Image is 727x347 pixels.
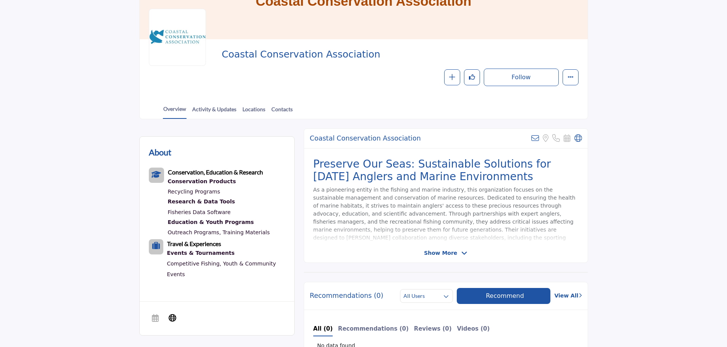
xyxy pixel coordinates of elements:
div: Eco-friendly and sustainable fishing products. [168,177,270,187]
a: Fisheries Data Software [168,209,231,215]
b: Travel & Experiences [167,240,221,247]
div: Competitive fishing and community events. [167,248,285,258]
a: Overview [163,105,187,119]
a: Activity & Updates [192,105,237,118]
b: Conservation, Education & Research [168,168,263,176]
b: Reviews (0) [414,325,452,332]
a: Travel & Experiences [167,241,221,247]
a: Youth & Community Events [167,261,276,277]
a: Conservation, Education & Research [168,170,263,176]
h2: Recommendations (0) [310,292,383,300]
a: Outreach Programs, [168,229,221,235]
h2: About [149,146,171,158]
h2: All Users [403,292,425,300]
button: Follow [484,69,559,86]
a: Competitive Fishing, [167,261,222,267]
button: All Users [400,289,453,303]
b: All (0) [313,325,333,332]
span: Show More [424,249,457,257]
b: Videos (0) [457,325,490,332]
button: Category Icon [149,168,164,183]
span: Coastal Conservation Association [222,48,393,61]
span: Recommend [486,292,524,299]
a: Recycling Programs [168,189,220,195]
button: More details [563,69,579,85]
a: Research & Data Tools [168,197,270,207]
h2: Preserve Our Seas: Sustainable Solutions for [DATE] Anglers and Marine Environments [313,158,579,183]
div: Training, outreach, and educational resources. [168,217,270,227]
a: View All [554,292,582,300]
a: Education & Youth Programs [168,217,270,227]
a: Locations [242,105,266,118]
a: Training Materials [223,229,270,235]
b: Recommendations (0) [338,325,409,332]
a: Events & Tournaments [167,248,285,258]
button: Like [464,69,480,85]
a: Conservation Products [168,177,270,187]
button: Recommend [457,288,551,304]
p: As a pioneering entity in the fishing and marine industry, this organization focuses on the susta... [313,186,579,250]
a: Contacts [271,105,293,118]
h2: Coastal Conservation Association [310,134,421,142]
button: Category Icon [149,239,163,254]
div: Equipment and software for fisheries research. [168,197,270,207]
